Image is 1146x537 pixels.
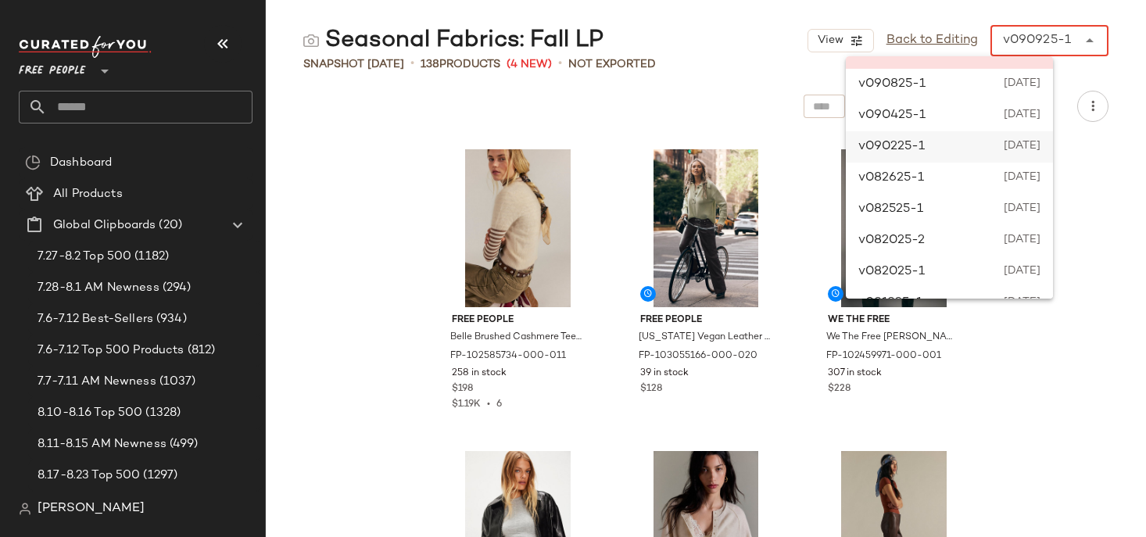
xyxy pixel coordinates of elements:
[640,382,662,396] span: $128
[1003,263,1040,281] span: [DATE]
[1003,31,1071,50] div: v090925-1
[1004,106,1040,125] span: [DATE]
[507,56,552,73] span: (4 New)
[452,399,481,410] span: $1.19K
[450,331,582,345] span: Belle Brushed Cashmere Tee Top by Free People in White, Size: L
[816,34,843,47] span: View
[38,279,159,297] span: 7.28-8.1 AM Newness
[421,56,500,73] div: Products
[858,75,926,94] span: v090825-1
[38,435,167,453] span: 8.11-8.15 AM Newness
[303,33,319,48] img: svg%3e
[153,310,187,328] span: (934)
[19,53,86,81] span: Free People
[53,185,123,203] span: All Products
[828,367,882,381] span: 307 in stock
[628,149,785,307] img: 103055166_020_0
[568,56,656,73] span: Not Exported
[826,349,941,363] span: FP-102459971-000-001
[1003,138,1040,156] span: [DATE]
[142,404,181,422] span: (1328)
[50,154,112,172] span: Dashboard
[828,382,851,396] span: $228
[846,56,1053,299] div: undefined-list
[858,106,926,125] span: v090425-1
[808,29,873,52] button: View
[156,373,196,391] span: (1037)
[858,169,924,188] span: v082625-1
[38,499,145,518] span: [PERSON_NAME]
[858,200,923,219] span: v082525-1
[421,59,439,70] span: 138
[496,399,502,410] span: 6
[481,399,496,410] span: •
[815,149,972,307] img: 102459971_001_0
[303,25,603,56] div: Seasonal Fabrics: Fall LP
[558,55,562,73] span: •
[1003,231,1040,250] span: [DATE]
[1001,294,1040,313] span: [DATE]
[167,435,199,453] span: (499)
[303,56,404,73] span: Snapshot [DATE]
[38,342,184,360] span: 7.6-7.12 Top 500 Products
[886,31,978,50] a: Back to Editing
[826,331,958,345] span: We The Free [PERSON_NAME] Leather Moto Jacket at Free People in Black, Size: S
[38,248,131,266] span: 7.27-8.2 Top 500
[639,349,757,363] span: FP-103055166-000-020
[184,342,216,360] span: (812)
[38,404,142,422] span: 8.10-8.16 Top 500
[639,331,771,345] span: [US_STATE] Vegan Leather Pants by Free People in Brown, Size: 26
[38,467,140,485] span: 8.17-8.23 Top 500
[452,367,507,381] span: 258 in stock
[640,367,689,381] span: 39 in stock
[131,248,169,266] span: (1182)
[1002,169,1040,188] span: [DATE]
[1001,200,1040,219] span: [DATE]
[452,382,473,396] span: $198
[828,313,960,328] span: We The Free
[38,373,156,391] span: 7.7-7.11 AM Newness
[1004,75,1040,94] span: [DATE]
[19,36,152,58] img: cfy_white_logo.C9jOOHJF.svg
[53,217,156,234] span: Global Clipboards
[452,313,584,328] span: Free People
[410,55,414,73] span: •
[450,349,566,363] span: FP-102585734-000-011
[858,138,925,156] span: v090225-1
[159,279,192,297] span: (294)
[439,149,596,307] img: 102585734_011_a
[858,263,925,281] span: v082025-1
[858,231,925,250] span: v082025-2
[156,217,182,234] span: (20)
[140,467,177,485] span: (1297)
[640,313,772,328] span: Free People
[38,310,153,328] span: 7.6-7.12 Best-Sellers
[858,294,922,313] span: v081925-1
[19,503,31,515] img: svg%3e
[25,155,41,170] img: svg%3e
